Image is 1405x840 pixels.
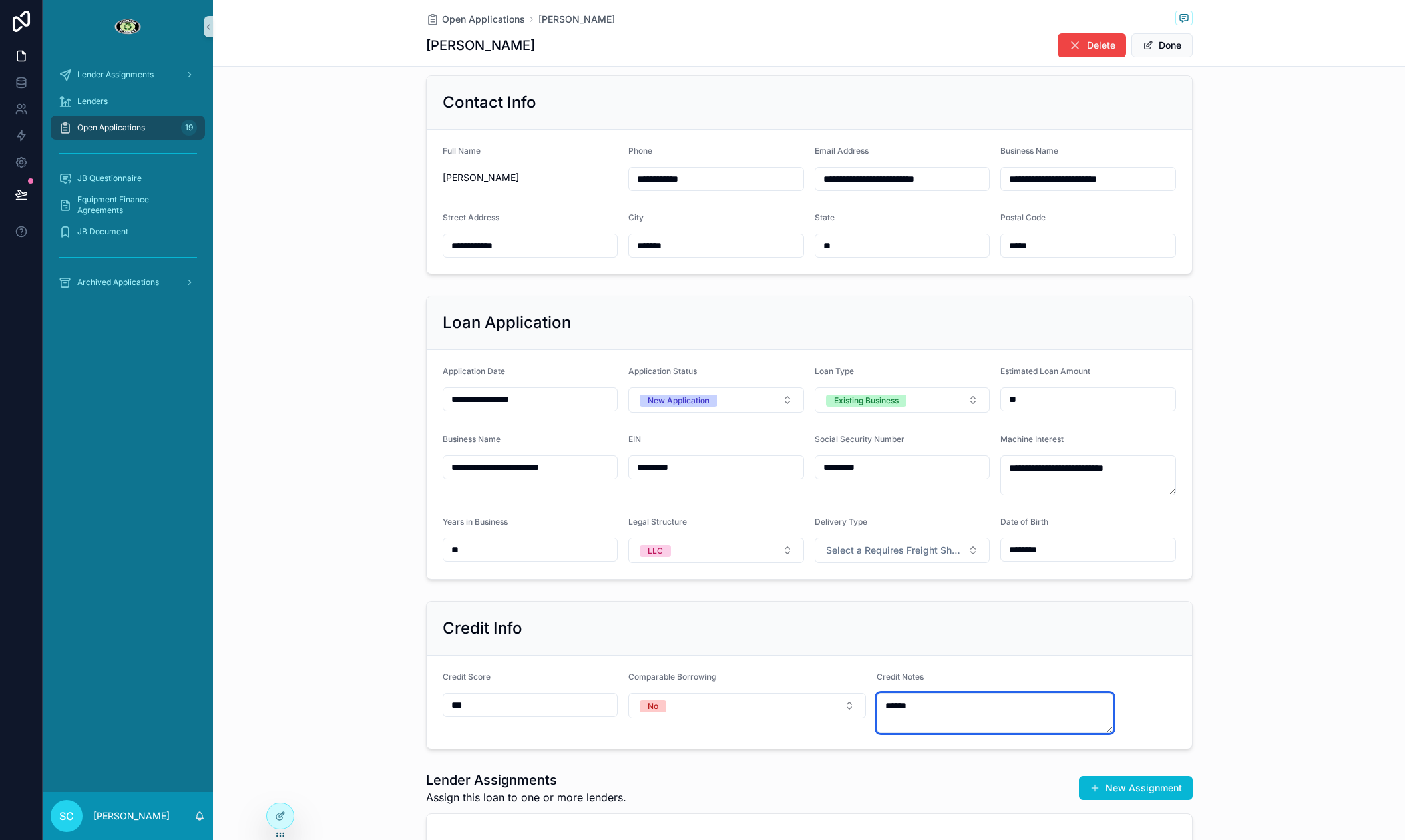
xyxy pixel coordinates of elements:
[77,226,128,237] span: JB Document
[426,13,525,26] a: Open Applications
[77,277,159,288] span: Archived Applications
[628,146,652,156] span: Phone
[443,434,501,444] span: Business Name
[443,366,505,376] span: Application Date
[51,193,205,217] a: Equipment Finance Agreements
[51,89,205,113] a: Lenders
[826,544,963,557] span: Select a Requires Freight Shipping?
[181,120,197,136] div: 19
[443,672,491,682] span: Credit Score
[834,395,899,407] div: Existing Business
[1000,146,1058,156] span: Business Name
[1000,517,1048,526] span: Date of Birth
[628,387,804,413] button: Select Button
[443,92,536,113] h2: Contact Info
[443,618,522,639] h2: Credit Info
[628,693,866,718] button: Select Button
[426,36,535,55] h1: [PERSON_NAME]
[648,700,658,712] div: No
[443,146,481,156] span: Full Name
[77,173,142,184] span: JB Questionnaire
[59,808,74,824] span: SC
[1000,434,1064,444] span: Machine Interest
[442,13,525,26] span: Open Applications
[628,517,687,526] span: Legal Structure
[1131,33,1193,57] button: Done
[628,538,804,563] button: Select Button
[43,53,213,312] div: scrollable content
[443,517,508,526] span: Years in Business
[628,212,644,222] span: City
[815,146,869,156] span: Email Address
[1087,39,1115,52] span: Delete
[628,434,641,444] span: EIN
[628,672,716,682] span: Comparable Borrowing
[51,220,205,244] a: JB Document
[426,771,626,789] h1: Lender Assignments
[815,517,867,526] span: Delivery Type
[648,545,663,557] div: LLC
[815,212,835,222] span: State
[1058,33,1126,57] button: Delete
[443,312,571,333] h2: Loan Application
[77,122,145,133] span: Open Applications
[443,171,618,184] span: [PERSON_NAME]
[77,194,192,216] span: Equipment Finance Agreements
[538,13,615,26] a: [PERSON_NAME]
[1079,776,1193,800] button: New Assignment
[51,270,205,294] a: Archived Applications
[815,434,904,444] span: Social Security Number
[815,538,990,563] button: Select Button
[51,116,205,140] a: Open Applications19
[815,366,854,376] span: Loan Type
[1000,366,1090,376] span: Estimated Loan Amount
[77,69,154,80] span: Lender Assignments
[51,63,205,87] a: Lender Assignments
[51,166,205,190] a: JB Questionnaire
[877,672,924,682] span: Credit Notes
[443,212,499,222] span: Street Address
[114,16,141,37] img: App logo
[648,395,709,407] div: New Application
[815,387,990,413] button: Select Button
[93,809,170,823] p: [PERSON_NAME]
[628,366,697,376] span: Application Status
[77,96,108,106] span: Lenders
[1000,212,1046,222] span: Postal Code
[426,789,626,805] span: Assign this loan to one or more lenders.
